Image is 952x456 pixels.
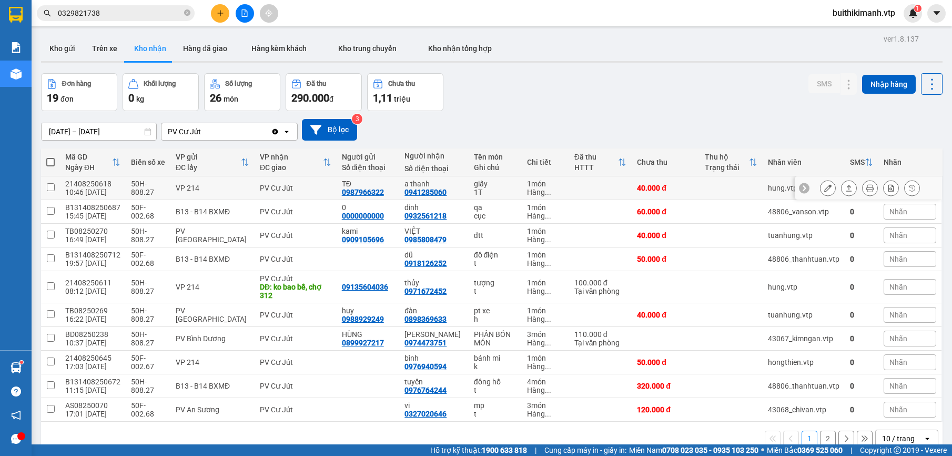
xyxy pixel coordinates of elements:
div: 0909105696 [342,235,384,244]
span: close-circle [184,9,190,16]
div: giấy [474,180,517,188]
span: Nhãn [889,405,907,414]
span: | [535,444,536,456]
div: 43067_kimngan.vtp [768,334,839,343]
div: 50.000 đ [637,358,694,366]
div: 110.000 đ [574,330,627,339]
div: PV Cư Jút [260,207,331,216]
div: 0918126252 [404,259,447,267]
div: Hàng thông thường [527,287,563,295]
div: 21408250611 [65,279,120,287]
div: 0988929249 [342,315,384,323]
div: Chi tiết [527,158,563,166]
div: đàn [404,306,463,315]
input: Select a date range. [42,123,156,140]
img: logo-vxr [9,7,23,23]
div: 48806_thanhtuan.vtp [768,382,839,390]
span: 290.000 [291,92,329,104]
button: SMS [808,74,840,93]
div: PV Cư Jút [260,255,331,263]
div: 3 món [527,330,563,339]
th: Toggle SortBy [255,148,337,176]
div: HUY HOÀNG [404,330,463,339]
div: 0974473751 [404,339,447,347]
sup: 3 [352,114,362,124]
sup: 1 [914,5,921,12]
button: 2 [820,431,836,447]
span: Nhãn [889,382,907,390]
div: B131408250712 [65,251,120,259]
input: Tìm tên, số ĐT hoặc mã đơn [58,7,182,19]
div: hung.vtp [768,283,839,291]
div: 16:49 [DATE] [65,235,120,244]
div: thủy [404,279,463,287]
img: icon-new-feature [908,8,918,18]
div: 50H-808.27 [131,279,165,295]
div: 0985808479 [404,235,447,244]
div: Mã GD [65,153,112,161]
th: Toggle SortBy [60,148,126,176]
div: tuanhung.vtp [768,311,839,319]
span: ... [545,287,551,295]
div: Thu hộ [705,153,749,161]
div: 0000000000 [342,212,384,220]
span: ... [545,259,551,267]
div: PV An Sương [176,405,249,414]
span: ... [545,410,551,418]
div: Tại văn phòng [574,339,627,347]
div: VIỆT [404,227,463,235]
button: file-add [236,4,254,23]
div: 100.000 đ [574,279,627,287]
div: 50F-002.67 [131,354,165,371]
div: Nhân viên [768,158,839,166]
div: huy [342,306,394,315]
div: 0 [850,358,873,366]
div: 21408250618 [65,180,120,188]
span: ... [545,339,551,347]
div: PV Bình Dương [176,334,249,343]
div: 0976940594 [404,362,447,371]
div: đông hồ [474,378,517,386]
span: ... [545,315,551,323]
div: ĐC giao [260,163,323,172]
span: 19 [47,92,58,104]
span: Nhãn [889,207,907,216]
span: ⚪️ [761,448,764,452]
span: triệu [394,95,410,103]
img: warehouse-icon [11,362,22,373]
div: PV Cư Jút [260,405,331,414]
button: 1 [802,431,817,447]
div: 17:01 [DATE] [65,410,120,418]
div: 320.000 đ [637,382,694,390]
div: t [474,287,517,295]
th: Toggle SortBy [845,148,878,176]
div: B131408250672 [65,378,120,386]
div: ver 1.8.137 [884,33,919,45]
button: Đơn hàng19đơn [41,73,117,111]
img: solution-icon [11,42,22,53]
span: close-circle [184,8,190,18]
span: caret-down [932,8,941,18]
span: Nhãn [889,255,907,263]
div: 0898369633 [404,315,447,323]
div: Đơn hàng [62,80,91,87]
svg: Clear value [271,127,279,136]
div: 09135604036 [342,283,388,291]
div: HÙNG [342,330,394,339]
span: 1,11 [373,92,392,104]
strong: 1900 633 818 [482,446,527,454]
div: 0971672452 [404,287,447,295]
span: món [224,95,238,103]
div: Hàng thông thường [527,188,563,196]
div: VP nhận [260,153,323,161]
span: copyright [894,447,901,454]
sup: 1 [20,361,23,364]
span: ... [545,362,551,371]
div: 1 món [527,354,563,362]
span: Hàng kèm khách [251,44,307,53]
div: 4 món [527,378,563,386]
div: HTTT [574,163,619,172]
span: đ [329,95,333,103]
button: aim [260,4,278,23]
div: mp [474,401,517,410]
